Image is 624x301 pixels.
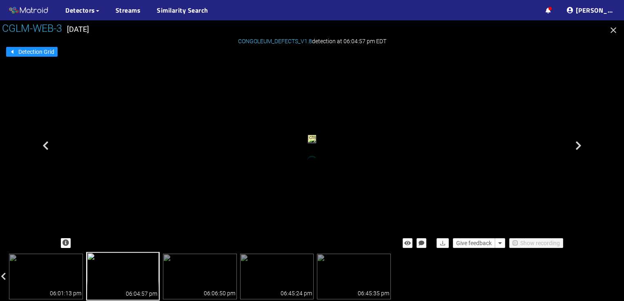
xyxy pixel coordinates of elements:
span: chip [308,135,319,141]
div: 06:04:57 pm [126,289,157,298]
img: 1755643535.469599.jpg [317,254,391,299]
img: Matroid logo [8,4,49,17]
span: download [440,240,446,247]
img: 1755641097.669737.jpg [86,252,160,301]
button: Give feedback [453,238,495,248]
img: 1755641210.709737.jpg [163,254,237,299]
a: Streams [116,5,141,15]
img: 1755643524.269598.jpg [240,254,314,299]
button: download [437,238,449,248]
span: Detectors [65,5,95,15]
span: detection at 06:04:57 pm EDT [238,38,386,44]
a: Similarity Search [157,5,208,15]
span: CONGOLEUM_DEFECTS_V1.8 [238,38,312,44]
button: Show recording [509,238,563,248]
span: Give feedback [456,239,492,248]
